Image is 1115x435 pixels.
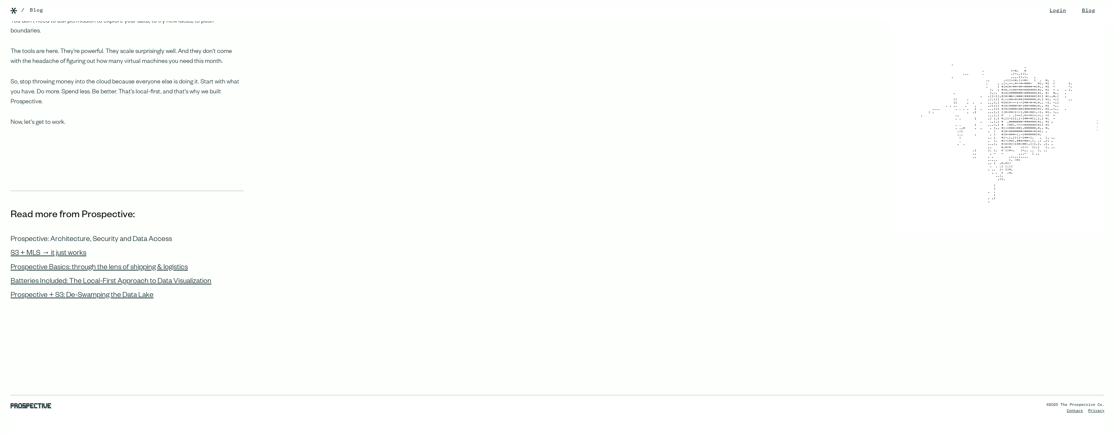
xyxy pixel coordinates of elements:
a: Privacy [1088,409,1104,413]
p: Now, let's get to work. [11,118,244,128]
a: Batteries Included: The Local-First Approach to Data Visualization [11,272,211,286]
a: Prospective: Architecture, Security and Data Access [11,230,172,244]
h3: Read more from Prospective: [11,210,244,222]
a: Prospective Basics: through the lens of shipping & logistics [11,259,188,272]
p: The tools are here. They're powerful. They scale surprisingly well. And they don't come with the ... [11,47,244,67]
div: Prospective: Architecture, Security and Data Access [11,236,172,244]
div: Prospective Basics: through the lens of shipping & logistics [11,264,188,272]
a: Contact [1067,409,1083,413]
p: So, stop throwing money into the cloud because everyone else is doing it. Start with what you hav... [11,77,244,107]
a: Blog [30,6,43,14]
a: Prospective + S3: De-Swamping the Data Lake [11,286,154,300]
div: / [21,6,24,14]
p: ‍ [11,138,244,148]
a: S3 + MLS → it just works [11,244,86,258]
div: Prospective + S3: De-Swamping the Data Lake [11,292,154,300]
div: S3 + MLS → it just works [11,250,86,258]
div: ©2025 The Prospective Co. [1047,402,1104,408]
div: Batteries Included: The Local-First Approach to Data Visualization [11,278,211,286]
